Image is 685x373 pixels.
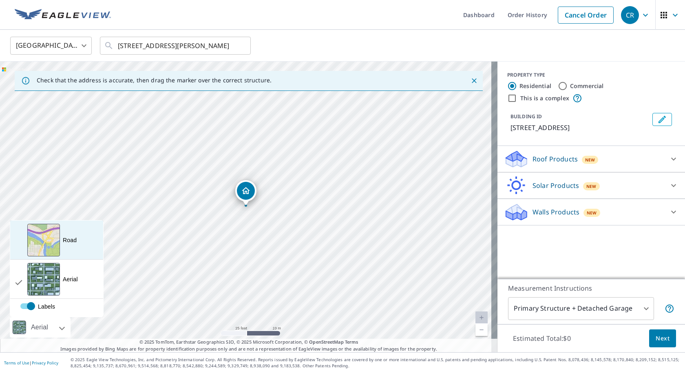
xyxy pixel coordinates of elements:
[507,71,675,79] div: PROPERTY TYPE
[510,123,649,132] p: [STREET_ADDRESS]
[570,82,604,90] label: Commercial
[10,220,104,317] div: View aerial and more...
[63,236,77,244] div: Road
[533,207,579,217] p: Walls Products
[10,302,119,311] label: Labels
[469,75,479,86] button: Close
[652,113,672,126] button: Edit building 1
[508,297,654,320] div: Primary Structure + Detached Garage
[665,304,674,313] span: Your report will include the primary structure and a detached garage if one exists.
[4,360,29,366] a: Terms of Use
[10,317,71,338] div: Aerial
[504,149,678,169] div: Roof ProductsNew
[29,317,51,338] div: Aerial
[235,180,256,205] div: Dropped pin, building 1, Residential property, 1612 Continental Dr Sapphire, NC 28774-0210
[15,9,111,21] img: EV Logo
[309,339,343,345] a: OpenStreetMap
[139,339,358,346] span: © 2025 TomTom, Earthstar Geographics SIO, © 2025 Microsoft Corporation, ©
[649,329,676,348] button: Next
[508,283,674,293] p: Measurement Instructions
[506,329,577,347] p: Estimated Total: $0
[656,333,670,344] span: Next
[585,157,595,163] span: New
[10,299,103,317] div: enabled
[558,7,614,24] a: Cancel Order
[32,360,58,366] a: Privacy Policy
[63,275,78,283] div: Aerial
[519,82,551,90] label: Residential
[621,6,639,24] div: CR
[345,339,358,345] a: Terms
[533,154,578,164] p: Roof Products
[475,311,488,324] a: Current Level 20, Zoom In Disabled
[504,202,678,222] div: Walls ProductsNew
[504,176,678,195] div: Solar ProductsNew
[510,113,542,120] p: BUILDING ID
[533,181,579,190] p: Solar Products
[475,324,488,336] a: Current Level 20, Zoom Out
[520,94,569,102] label: This is a complex
[10,34,92,57] div: [GEOGRAPHIC_DATA]
[118,34,234,57] input: Search by address or latitude-longitude
[587,210,597,216] span: New
[37,77,272,84] p: Check that the address is accurate, then drag the marker over the correct structure.
[71,357,681,369] p: © 2025 Eagle View Technologies, Inc. and Pictometry International Corp. All Rights Reserved. Repo...
[4,360,58,365] p: |
[586,183,597,190] span: New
